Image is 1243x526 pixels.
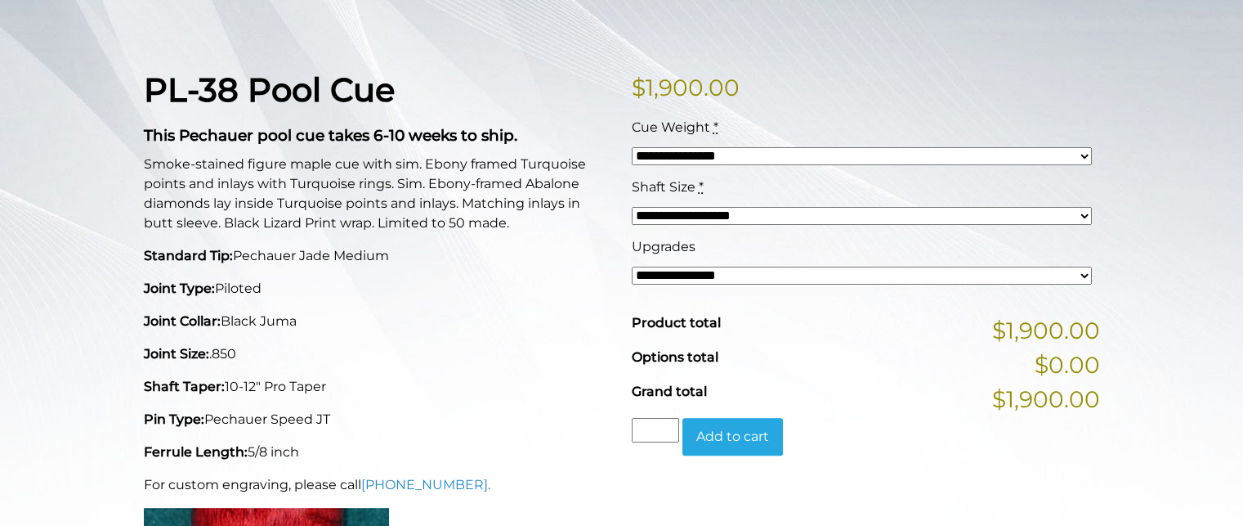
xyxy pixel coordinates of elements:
[144,279,612,299] p: Piloted
[144,346,209,362] strong: Joint Size:
[632,418,679,443] input: Product quantity
[144,410,612,429] p: Pechauer Speed JT
[632,74,740,101] bdi: 1,900.00
[632,315,721,330] span: Product total
[144,70,395,110] strong: PL-38 Pool Cue
[1035,348,1100,382] span: $0.00
[682,418,783,456] button: Add to cart
[992,313,1100,348] span: $1,900.00
[144,248,233,263] strong: Standard Tip:
[361,477,490,492] a: [PHONE_NUMBER].
[632,349,718,365] span: Options total
[632,119,710,135] span: Cue Weight
[144,246,612,266] p: Pechauer Jade Medium
[144,411,204,427] strong: Pin Type:
[144,155,612,233] p: Smoke-stained figure maple cue with sim. Ebony framed Turquoise points and inlays with Turquoise ...
[144,444,248,460] strong: Ferrule Length:
[713,119,718,135] abbr: required
[992,382,1100,416] span: $1,900.00
[144,379,225,394] strong: Shaft Taper:
[144,344,612,364] p: .850
[144,126,517,145] strong: This Pechauer pool cue takes 6-10 weeks to ship.
[144,475,612,495] p: For custom engraving, please call
[632,384,707,399] span: Grand total
[632,239,695,254] span: Upgrades
[632,179,695,195] span: Shaft Size
[144,281,215,296] strong: Joint Type:
[144,443,612,462] p: 5/8 inch
[144,312,612,331] p: Black Juma
[144,377,612,397] p: 10-12" Pro Taper
[632,74,646,101] span: $
[144,313,221,329] strong: Joint Collar:
[699,179,704,195] abbr: required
